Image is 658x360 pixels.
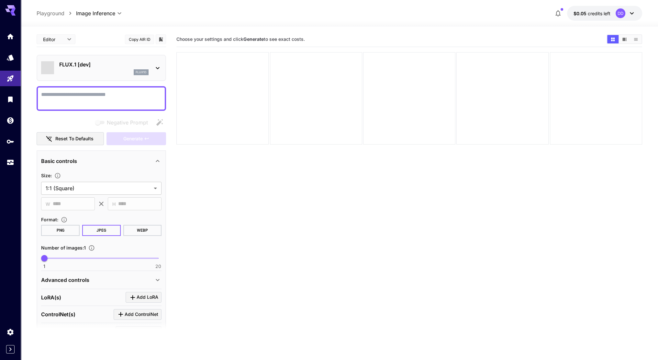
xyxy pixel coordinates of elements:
p: ControlNet(s) [41,310,75,318]
button: Choose the file format for the output image. [58,216,70,223]
span: 20 [155,263,161,270]
a: Playground [37,9,64,17]
button: Show media in grid view [607,35,619,43]
button: Copy AIR ID [125,35,154,44]
span: Size : [41,173,52,178]
div: Settings [6,328,14,336]
button: Reset to defaults [37,132,104,145]
button: Expand sidebar [6,345,15,354]
div: Models [6,53,14,62]
div: Advanced controls [41,272,162,288]
button: Adjust the dimensions of the generated image by specifying its width and height in pixels, or sel... [52,172,63,179]
div: Show media in grid viewShow media in video viewShow media in list view [607,34,642,44]
span: Number of images : 1 [41,245,86,250]
nav: breadcrumb [37,9,76,17]
div: $0.05 [574,10,610,17]
span: W [46,200,50,208]
div: Basic controls [41,153,162,169]
p: Basic controls [41,157,77,165]
div: Usage [6,158,14,167]
button: PNG [41,225,80,236]
button: JPEG [82,225,121,236]
span: 1 [43,263,45,270]
span: Add ControlNet [125,310,158,319]
button: Show media in list view [630,35,641,43]
span: Editor [43,36,63,43]
span: H [112,200,116,208]
div: Home [6,32,14,41]
p: flux1d [136,70,147,75]
button: Click to add ControlNet [114,309,162,320]
span: Format : [41,217,58,222]
p: Advanced controls [41,276,89,284]
span: Choose your settings and click to see exact costs. [176,36,305,42]
button: Specify how many images to generate in a single request. Each image generation will be charged se... [86,245,97,251]
span: 1:1 (Square) [46,184,151,192]
div: API Keys [6,137,14,145]
span: $0.05 [574,11,588,16]
div: DD [616,8,625,18]
div: Wallet [6,116,14,124]
button: Show media in video view [619,35,630,43]
span: Image Inference [76,9,115,17]
span: Negative prompts are not compatible with the selected model. [94,118,153,126]
button: Click to add LoRA [126,292,162,303]
span: Negative Prompt [107,119,148,126]
button: Add to library [158,35,164,43]
button: $0.05DD [567,6,642,21]
span: credits left [588,11,610,16]
button: WEBP [123,225,162,236]
div: Playground [6,75,14,83]
span: Add LoRA [137,293,158,301]
div: FLUX.1 [dev]flux1d [41,58,162,78]
b: Generate [243,36,264,42]
p: LoRA(s) [41,294,61,301]
p: FLUX.1 [dev] [59,61,149,68]
div: Library [6,95,14,103]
